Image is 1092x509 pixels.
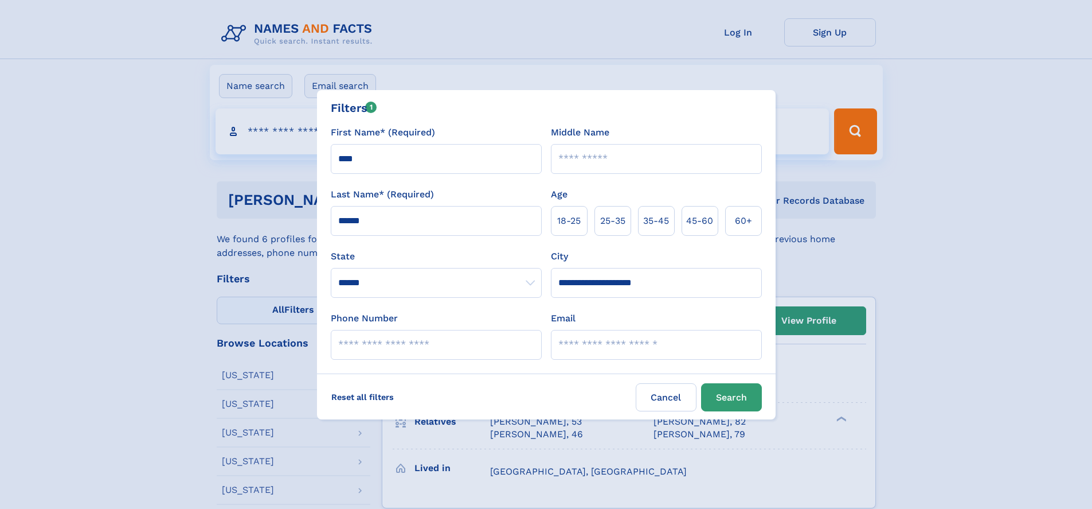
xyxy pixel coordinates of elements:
div: Filters [331,99,377,116]
span: 45‑60 [686,214,713,228]
label: State [331,250,542,263]
span: 25‑35 [600,214,625,228]
label: Reset all filters [324,383,401,411]
label: Phone Number [331,312,398,325]
span: 18‑25 [557,214,581,228]
span: 35‑45 [643,214,669,228]
span: 60+ [735,214,752,228]
label: First Name* (Required) [331,126,435,139]
button: Search [701,383,762,411]
label: Email [551,312,576,325]
label: Cancel [636,383,696,411]
label: Middle Name [551,126,609,139]
label: City [551,250,568,263]
label: Last Name* (Required) [331,188,434,201]
label: Age [551,188,567,201]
